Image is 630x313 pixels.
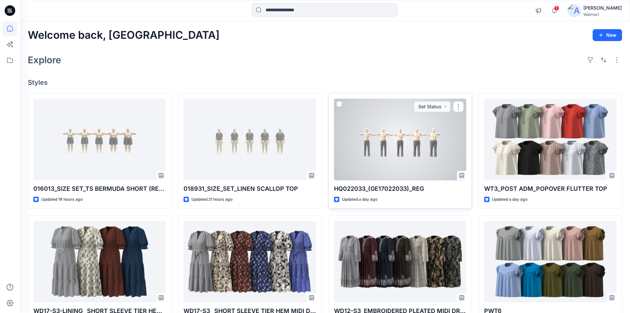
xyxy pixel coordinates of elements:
div: Walmart [583,12,622,17]
a: WT3_POST ADM_POPOVER FLUTTER TOP [484,99,616,181]
p: WT3_POST ADM_POPOVER FLUTTER TOP [484,184,616,193]
a: 018931_SIZE_SET_LINEN SCALLOP TOP [184,99,316,181]
div: [PERSON_NAME] [583,4,622,12]
p: 018931_SIZE_SET_LINEN SCALLOP TOP [184,184,316,193]
p: 016013_SIZE SET_TS BERMUDA SHORT (REFINED LINEN SHORT) [33,184,166,193]
img: avatar [567,4,581,17]
a: WD17-S3_ SHORT SLEEVE TIER HEM MIDI DRESS [184,221,316,303]
h4: Styles [28,78,622,86]
p: Updated a day ago [342,196,377,203]
span: 1 [554,6,559,11]
p: Updated 21 hours ago [191,196,232,203]
a: 016013_SIZE SET_TS BERMUDA SHORT (REFINED LINEN SHORT) [33,99,166,181]
h2: Explore [28,55,61,65]
p: HQ022033_(GE17022033)_REG [334,184,466,193]
p: Updated a day ago [492,196,527,203]
a: PWT6 [484,221,616,303]
a: WD17-S3-LINING_ SHORT SLEEVE TIER HEM MIDI DRESS [33,221,166,303]
p: Updated 19 hours ago [41,196,83,203]
h2: Welcome back, [GEOGRAPHIC_DATA] [28,29,220,41]
a: WD12-S3_EMBROIDERED PLEATED MIDI DRESS [334,221,466,303]
button: New [593,29,622,41]
a: HQ022033_(GE17022033)_REG [334,99,466,181]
